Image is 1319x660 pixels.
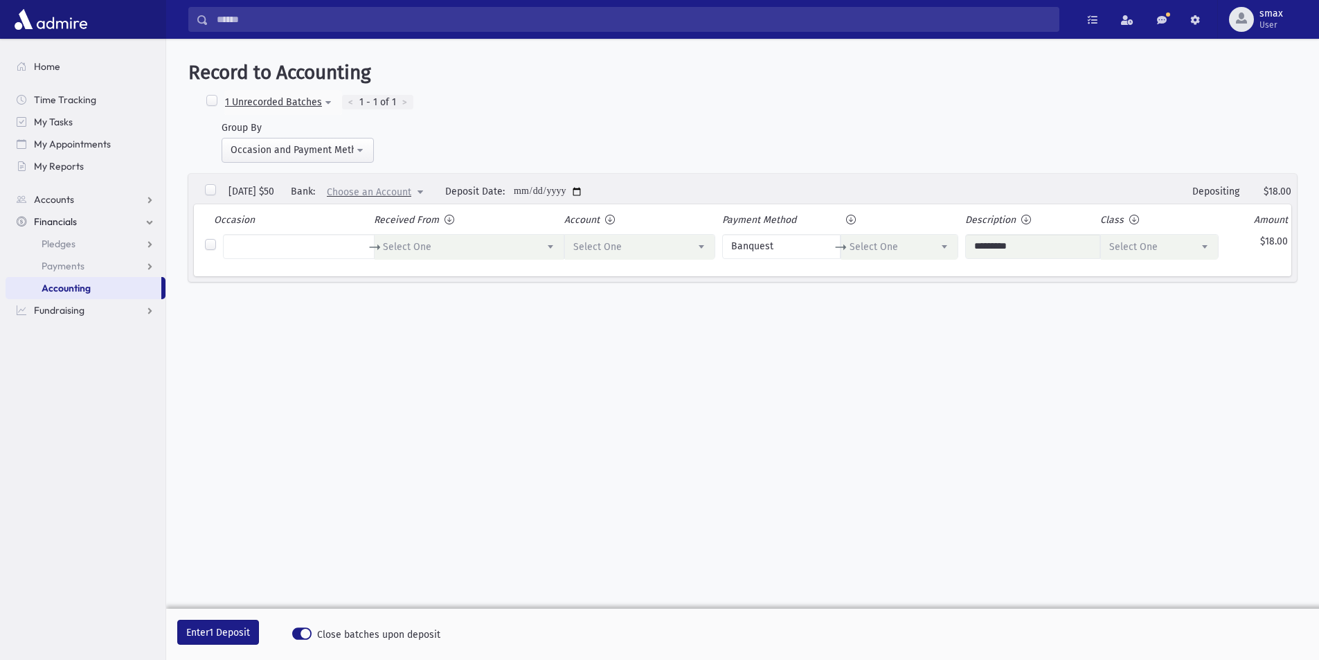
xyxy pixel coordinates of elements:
a: Payments [6,255,165,277]
div: Group By [222,121,374,135]
div: Bank: [291,179,434,204]
div: < [342,95,359,110]
span: Time Tracking [34,93,96,106]
a: Accounting [6,277,161,299]
a: Fundraising [6,299,165,321]
div: > [396,95,413,110]
label: Banquest [722,234,841,259]
span: Select One [841,234,959,259]
a: Home [6,55,165,78]
div: [DATE] $50 [228,184,274,199]
span: My Tasks [34,116,73,128]
img: AdmirePro [11,6,91,33]
span: Occasion [214,214,255,226]
span: Select One [573,241,622,253]
span: Fundraising [34,304,84,316]
th: Payment Method [719,210,841,231]
a: My Reports [6,155,165,177]
button: Occasion and Payment Method [222,138,374,163]
th: Description [962,210,1100,231]
th: Received From [374,210,564,231]
span: User [1259,19,1283,30]
span: Select One [850,241,898,253]
a: Time Tracking [6,89,165,111]
div: Occasion and Payment Method [231,143,354,157]
span: Select One [383,241,431,253]
input: Search [208,7,1059,32]
span: Choose an Account [327,186,411,198]
span: Accounts [34,193,74,206]
span: Record to Accounting [188,61,371,84]
th: Account [564,210,719,231]
span: Close batches upon deposit [317,627,440,642]
th: Class [1100,210,1222,231]
span: Home [34,60,60,73]
button: 1 Unrecorded Batches [224,90,342,115]
span: 1 - 1 of 1 [359,95,396,109]
span: My Appointments [34,138,111,150]
button: Enter1 Deposit [177,620,259,645]
span: My Reports [34,160,84,172]
a: My Appointments [6,133,165,155]
span: 1 Deposit [209,627,250,639]
span: Choose an Account [318,179,434,204]
th: Amount [1222,210,1291,231]
div: Deposit Date: [445,184,505,199]
a: My Tasks [6,111,165,133]
span: Select One [1109,241,1158,253]
div: Depositing [1187,184,1239,199]
span: Select One [564,234,715,259]
div: 1 Unrecorded Batches [225,95,322,109]
span: Payments [42,260,84,272]
span: smax [1259,8,1283,19]
a: Pledges [6,233,165,255]
div: $18.00 [1239,184,1291,199]
a: Financials [6,211,165,233]
span: Financials [34,215,77,228]
td: $18.00 [1222,231,1291,262]
a: Accounts [6,188,165,211]
span: Accounting [42,282,91,294]
span: Pledges [42,238,75,250]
